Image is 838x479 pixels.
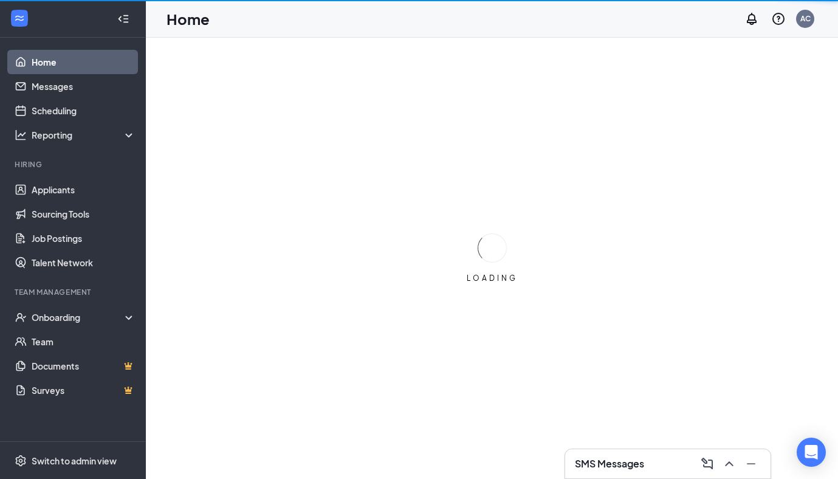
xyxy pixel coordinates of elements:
a: Team [32,329,136,354]
svg: Analysis [15,129,27,141]
div: Switch to admin view [32,455,117,467]
button: ComposeMessage [698,454,717,474]
div: AC [800,13,811,24]
a: Job Postings [32,226,136,250]
svg: Minimize [744,457,758,471]
svg: UserCheck [15,311,27,323]
a: Applicants [32,177,136,202]
a: Messages [32,74,136,98]
svg: QuestionInfo [771,12,786,26]
h3: SMS Messages [575,457,644,470]
a: DocumentsCrown [32,354,136,378]
div: Reporting [32,129,136,141]
h1: Home [167,9,210,29]
a: Sourcing Tools [32,202,136,226]
svg: WorkstreamLogo [13,12,26,24]
svg: ChevronUp [722,457,737,471]
a: SurveysCrown [32,378,136,402]
div: Onboarding [32,311,125,323]
button: Minimize [741,454,761,474]
a: Home [32,50,136,74]
a: Scheduling [32,98,136,123]
svg: Collapse [117,13,129,25]
div: Team Management [15,287,133,297]
svg: Settings [15,455,27,467]
div: Open Intercom Messenger [797,438,826,467]
a: Talent Network [32,250,136,275]
div: Hiring [15,159,133,170]
button: ChevronUp [720,454,739,474]
div: LOADING [462,273,523,283]
svg: Notifications [744,12,759,26]
svg: ComposeMessage [700,457,715,471]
